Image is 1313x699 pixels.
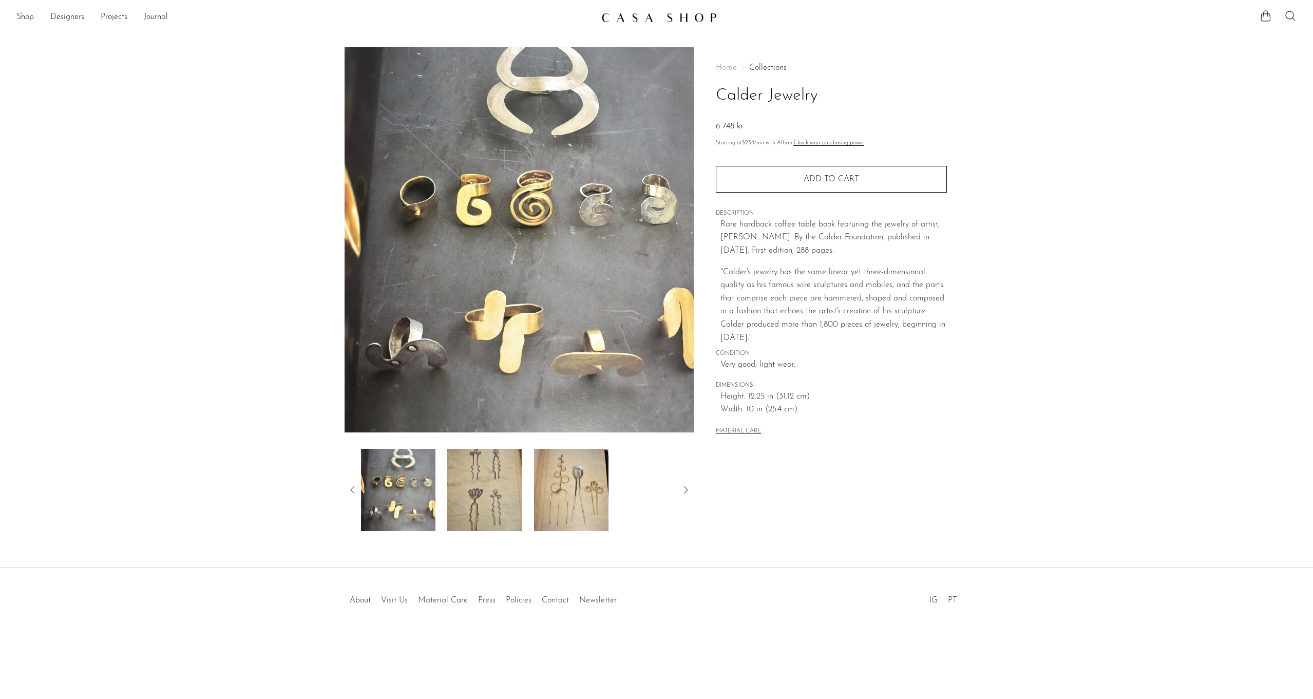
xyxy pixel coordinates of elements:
span: Width: 10 in (25.4 cm) [720,403,947,417]
a: Projects [101,11,127,24]
a: Shop [16,11,34,24]
a: Policies [506,596,531,604]
span: $234 [742,140,754,146]
span: Home [716,64,737,72]
a: Journal [144,11,168,24]
a: Press [478,596,496,604]
button: MATERIAL CARE [716,428,761,436]
span: Very good; light wear. [720,358,947,372]
span: CONDITION [716,349,947,358]
ul: Social Medias [924,588,962,608]
a: PT [948,596,957,604]
ul: Quick links [345,588,622,608]
a: Material Care [418,596,468,604]
img: Calder Jewelry [447,449,522,531]
nav: Desktop navigation [16,9,593,26]
a: Collections [749,64,787,72]
a: Contact [542,596,569,604]
span: DESCRIPTION [716,209,947,218]
p: Rare hardback coffee table book featuring the jewelry of artist, [PERSON_NAME]. By the Calder Fou... [720,218,947,258]
img: Calder Jewelry [360,449,435,531]
a: About [350,596,371,604]
a: Check your purchasing power - Learn more about Affirm Financing (opens in modal) [793,140,864,146]
img: Calder Jewelry [534,449,608,531]
p: "Calder's jewelry has the same linear yet three-dimensional quality as his famous wire sculptures... [720,266,947,345]
nav: Breadcrumbs [716,64,947,72]
button: Add to cart [716,166,947,193]
span: DIMENSIONS [716,381,947,390]
span: Height: 12.25 in (31.12 cm) [720,390,947,404]
h1: Calder Jewelry [716,83,947,109]
a: Visit Us [381,596,408,604]
span: 6 748 kr [716,122,743,130]
ul: NEW HEADER MENU [16,9,593,26]
span: Add to cart [804,175,859,183]
p: Starting at /mo with Affirm. [716,139,947,148]
img: Calder Jewelry [345,47,694,432]
a: Designers [50,11,84,24]
a: IG [929,596,938,604]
